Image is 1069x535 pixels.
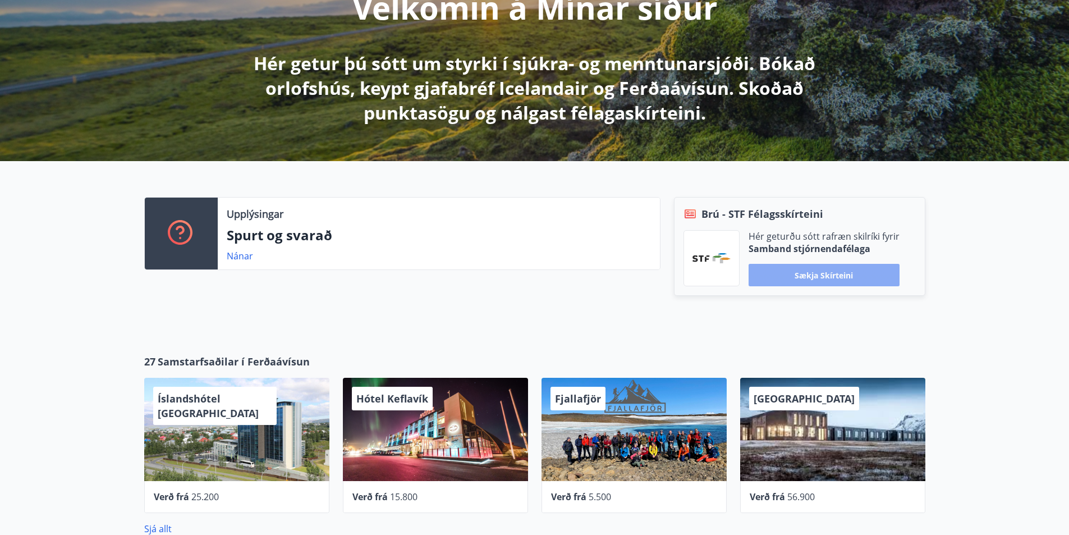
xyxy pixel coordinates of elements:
span: Brú - STF Félagsskírteini [701,207,823,221]
a: Nánar [227,250,253,262]
span: Verð frá [750,491,785,503]
span: [GEOGRAPHIC_DATA] [754,392,855,405]
p: Hér geturðu sótt rafræn skilríki fyrir [749,230,900,243]
p: Upplýsingar [227,207,283,221]
p: Hér getur þú sótt um styrki í sjúkra- og menntunarsjóði. Bókað orlofshús, keypt gjafabréf Iceland... [238,51,831,125]
p: Spurt og svarað [227,226,651,245]
span: Íslandshótel [GEOGRAPHIC_DATA] [158,392,259,420]
span: Verð frá [154,491,189,503]
span: Verð frá [551,491,586,503]
p: Samband stjórnendafélaga [749,243,900,255]
span: Fjallafjör [555,392,601,405]
span: 56.900 [787,491,815,503]
span: 5.500 [589,491,611,503]
span: 27 [144,354,155,369]
a: Sjá allt [144,523,172,535]
span: 25.200 [191,491,219,503]
span: Verð frá [352,491,388,503]
span: 15.800 [390,491,417,503]
button: Sækja skírteini [749,264,900,286]
span: Samstarfsaðilar í Ferðaávísun [158,354,310,369]
img: vjCaq2fThgY3EUYqSgpjEiBg6WP39ov69hlhuPVN.png [692,253,731,263]
span: Hótel Keflavík [356,392,428,405]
